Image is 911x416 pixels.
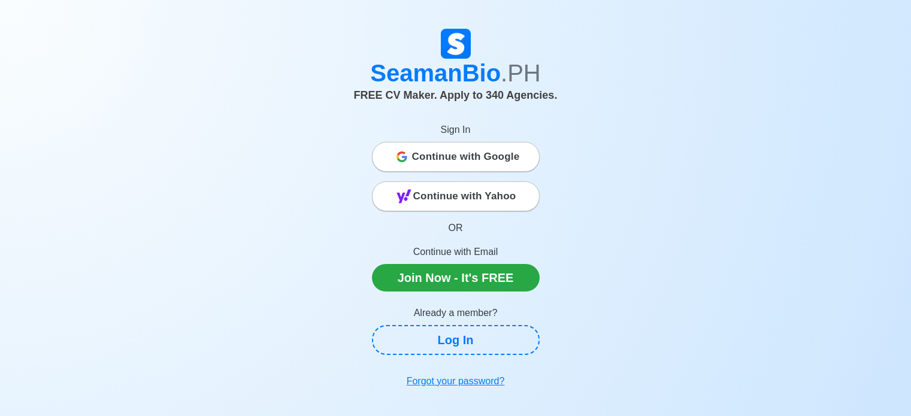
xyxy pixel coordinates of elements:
[372,142,540,172] button: Continue with Google
[407,376,505,386] u: Forgot your password?
[372,306,540,320] p: Already a member?
[413,184,516,208] span: Continue with Yahoo
[354,89,558,101] span: FREE CV Maker. Apply to 340 Agencies.
[372,369,540,393] a: Forgot your password?
[501,60,541,86] span: .PH
[372,181,540,211] button: Continue with Yahoo
[412,145,520,169] span: Continue with Google
[372,123,540,137] p: Sign In
[441,29,471,59] img: Logo
[372,325,540,355] a: Log In
[372,221,540,235] p: OR
[372,245,540,259] p: Continue with Email
[123,59,788,87] h1: SeamanBio
[372,264,540,291] a: Join Now - It's FREE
